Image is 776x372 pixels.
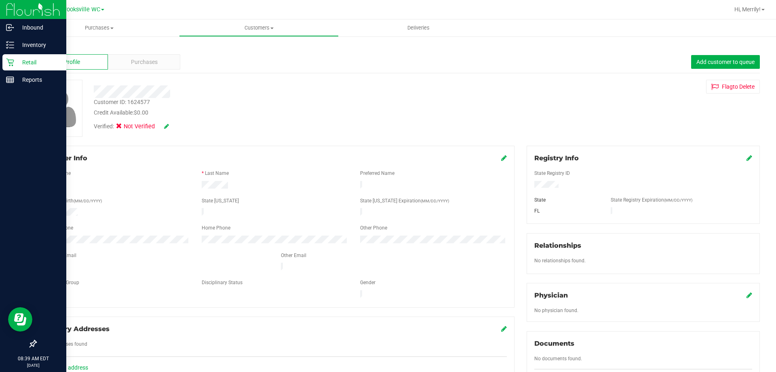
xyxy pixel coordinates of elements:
label: Disciplinary Status [202,279,242,286]
span: Not Verified [124,122,156,131]
label: Home Phone [202,224,230,232]
inline-svg: Reports [6,76,14,84]
span: Delivery Addresses [43,325,110,333]
div: Customer ID: 1624577 [94,98,150,106]
span: Purchases [131,58,158,66]
span: Brooksville WC [61,6,100,13]
span: $0.00 [134,109,148,116]
p: Retail [14,57,63,67]
iframe: Resource center [8,307,32,332]
label: State Registry Expiration [611,196,692,204]
span: Relationships [534,242,581,249]
button: Flagto Delete [706,80,760,94]
span: Registry Info [534,154,579,162]
span: (MM/DD/YYYY) [664,198,692,202]
span: Profile [64,58,80,66]
a: Deliveries [339,19,498,36]
label: State Registry ID [534,170,570,177]
span: No physician found. [534,308,578,313]
a: Customers [179,19,339,36]
span: Hi, Merrily! [734,6,761,13]
span: (MM/DD/YYYY) [421,199,449,203]
button: Add customer to queue [691,55,760,69]
p: [DATE] [4,362,63,368]
span: Physician [534,291,568,299]
div: State [528,196,605,204]
span: Customers [179,24,338,32]
span: (MM/DD/YYYY) [74,199,102,203]
div: Verified: [94,122,169,131]
label: Gender [360,279,375,286]
p: Inventory [14,40,63,50]
label: Other Phone [360,224,387,232]
inline-svg: Retail [6,58,14,66]
label: State [US_STATE] [202,197,239,204]
a: Purchases [19,19,179,36]
inline-svg: Inbound [6,23,14,32]
p: Inbound [14,23,63,32]
span: No documents found. [534,356,582,361]
label: Preferred Name [360,170,394,177]
span: Add customer to queue [696,59,755,65]
div: Credit Available: [94,108,450,117]
span: Documents [534,340,574,347]
inline-svg: Inventory [6,41,14,49]
label: No relationships found. [534,257,586,264]
p: 08:39 AM EDT [4,355,63,362]
span: Deliveries [396,24,441,32]
label: State [US_STATE] Expiration [360,197,449,204]
label: Last Name [205,170,229,177]
p: Reports [14,75,63,85]
span: Purchases [19,24,179,32]
div: FL [528,207,605,215]
label: Date of Birth [46,197,102,204]
label: Other Email [281,252,306,259]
